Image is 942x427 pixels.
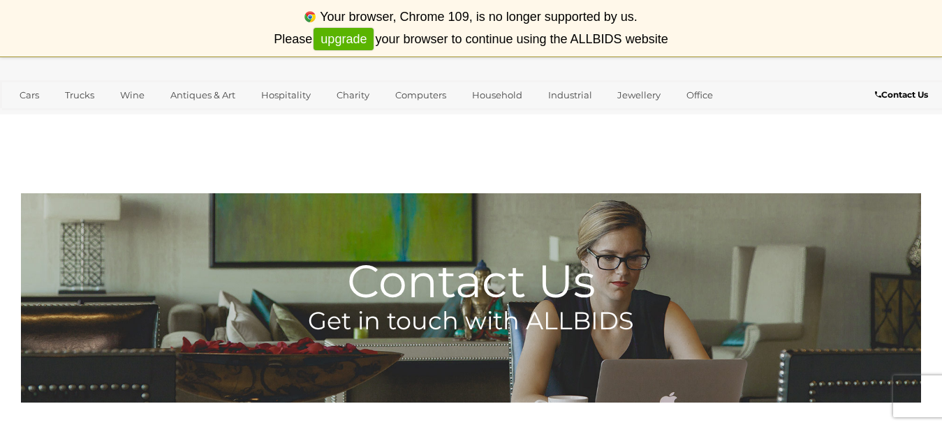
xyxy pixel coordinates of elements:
[875,89,928,100] b: Contact Us
[539,84,601,107] a: Industrial
[386,84,455,107] a: Computers
[56,84,103,107] a: Trucks
[677,84,722,107] a: Office
[252,84,320,107] a: Hospitality
[314,28,374,51] a: upgrade
[10,84,48,107] a: Cars
[608,84,670,107] a: Jewellery
[10,107,57,130] a: Sports
[21,193,921,306] h1: Contact Us
[111,84,154,107] a: Wine
[65,107,182,130] a: [GEOGRAPHIC_DATA]
[463,84,531,107] a: Household
[21,308,921,335] h4: Get in touch with ALLBIDS
[161,84,244,107] a: Antiques & Art
[875,87,932,103] a: Contact Us
[328,84,378,107] a: Charity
